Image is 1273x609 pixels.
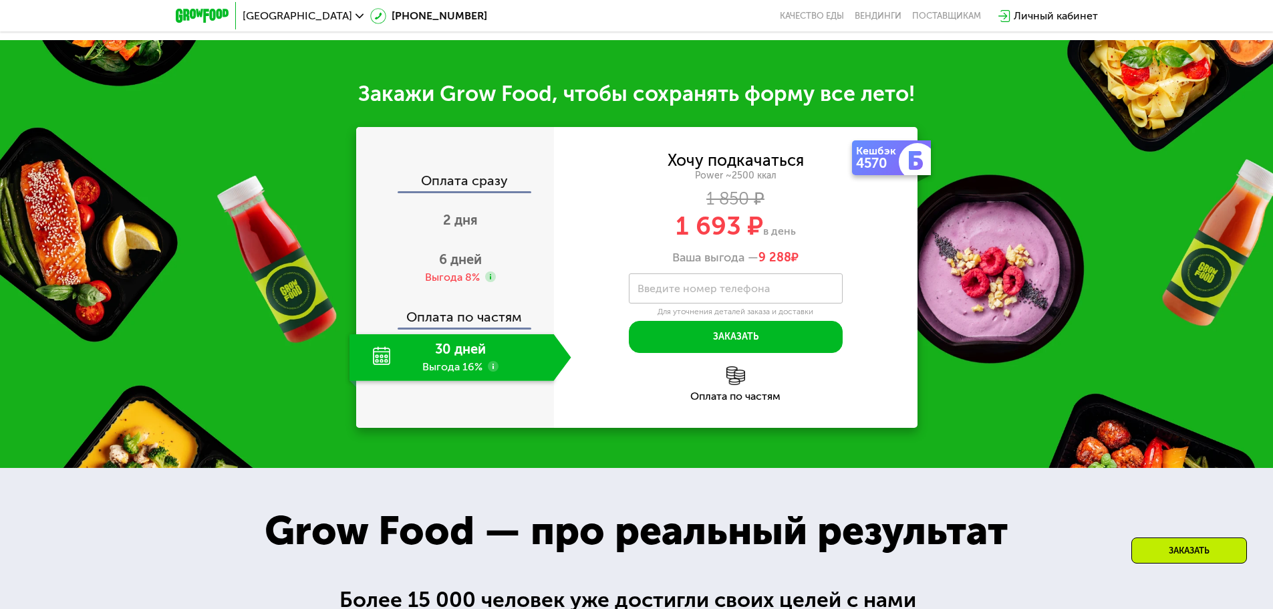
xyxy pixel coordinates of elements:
[1131,537,1247,564] div: Заказать
[856,156,901,170] div: 4570
[358,297,554,328] div: Оплата по частям
[425,270,480,285] div: Выгода 8%
[758,251,799,265] span: ₽
[855,11,901,21] a: Вендинги
[1014,8,1098,24] div: Личный кабинет
[726,366,745,385] img: l6xcnZfty9opOoJh.png
[676,211,763,241] span: 1 693 ₽
[443,212,478,228] span: 2 дня
[554,192,917,207] div: 1 850 ₽
[358,174,554,191] div: Оплата сразу
[243,11,352,21] span: [GEOGRAPHIC_DATA]
[856,146,901,156] div: Кешбэк
[235,501,1037,561] div: Grow Food — про реальный результат
[439,251,482,267] span: 6 дней
[370,8,487,24] a: [PHONE_NUMBER]
[763,225,796,237] span: в день
[912,11,981,21] div: поставщикам
[758,250,791,265] span: 9 288
[554,251,917,265] div: Ваша выгода —
[629,307,843,318] div: Для уточнения деталей заказа и доставки
[554,391,917,402] div: Оплата по частям
[668,153,804,168] div: Хочу подкачаться
[629,321,843,353] button: Заказать
[638,285,770,292] label: Введите номер телефона
[554,170,917,182] div: Power ~2500 ккал
[780,11,844,21] a: Качество еды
